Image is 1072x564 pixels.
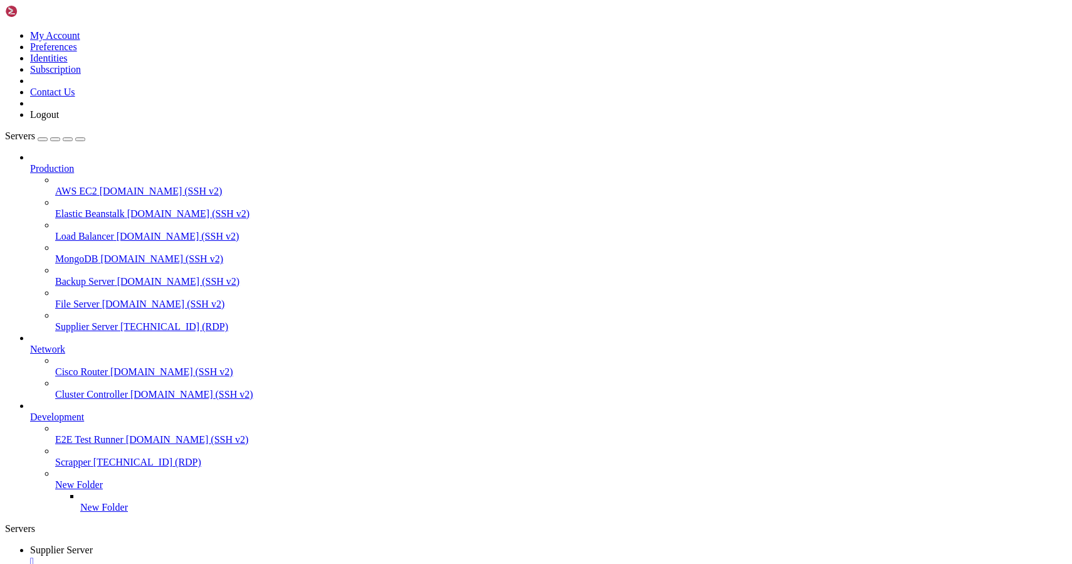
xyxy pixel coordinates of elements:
[130,389,253,400] span: [DOMAIN_NAME] (SSH v2)
[55,457,91,467] span: Scrapper
[55,197,1067,220] li: Elastic Beanstalk [DOMAIN_NAME] (SSH v2)
[55,299,100,309] span: File Server
[110,366,233,377] span: [DOMAIN_NAME] (SSH v2)
[55,434,123,445] span: E2E Test Runner
[5,130,85,141] a: Servers
[30,412,1067,423] a: Development
[55,220,1067,242] li: Load Balancer [DOMAIN_NAME] (SSH v2)
[55,276,115,287] span: Backup Server
[55,479,103,490] span: New Folder
[5,5,77,18] img: Shellngn
[55,434,1067,445] a: E2E Test Runner [DOMAIN_NAME] (SSH v2)
[55,378,1067,400] li: Cluster Controller [DOMAIN_NAME] (SSH v2)
[30,412,84,422] span: Development
[30,30,80,41] a: My Account
[30,163,74,174] span: Production
[55,253,98,264] span: MongoDB
[55,299,1067,310] a: File Server [DOMAIN_NAME] (SSH v2)
[30,64,81,75] a: Subscription
[55,265,1067,287] li: Backup Server [DOMAIN_NAME] (SSH v2)
[55,479,1067,491] a: New Folder
[127,208,250,219] span: [DOMAIN_NAME] (SSH v2)
[30,109,59,120] a: Logout
[30,344,1067,355] a: Network
[117,231,239,242] span: [DOMAIN_NAME] (SSH v2)
[55,186,1067,197] a: AWS EC2 [DOMAIN_NAME] (SSH v2)
[30,333,1067,400] li: Network
[5,523,1067,535] div: Servers
[30,344,65,354] span: Network
[117,276,240,287] span: [DOMAIN_NAME] (SSH v2)
[55,389,1067,400] a: Cluster Controller [DOMAIN_NAME] (SSH v2)
[30,152,1067,333] li: Production
[93,457,201,467] span: [TECHNICAL_ID] (RDP)
[55,355,1067,378] li: Cisco Router [DOMAIN_NAME] (SSH v2)
[55,231,114,242] span: Load Balancer
[100,186,223,196] span: [DOMAIN_NAME] (SSH v2)
[80,491,1067,513] li: New Folder
[55,186,97,196] span: AWS EC2
[30,53,68,63] a: Identities
[55,445,1067,468] li: Scrapper [TECHNICAL_ID] (RDP)
[120,321,228,332] span: [TECHNICAL_ID] (RDP)
[55,287,1067,310] li: File Server [DOMAIN_NAME] (SSH v2)
[55,174,1067,197] li: AWS EC2 [DOMAIN_NAME] (SSH v2)
[55,276,1067,287] a: Backup Server [DOMAIN_NAME] (SSH v2)
[55,389,128,400] span: Cluster Controller
[55,321,1067,333] a: Supplier Server [TECHNICAL_ID] (RDP)
[55,310,1067,333] li: Supplier Server [TECHNICAL_ID] (RDP)
[30,87,75,97] a: Contact Us
[100,253,223,264] span: [DOMAIN_NAME] (SSH v2)
[55,208,125,219] span: Elastic Beanstalk
[55,468,1067,513] li: New Folder
[30,163,1067,174] a: Production
[5,130,35,141] span: Servers
[55,366,1067,378] a: Cisco Router [DOMAIN_NAME] (SSH v2)
[30,545,93,555] span: Supplier Server
[80,502,128,513] span: New Folder
[55,457,1067,468] a: Scrapper [TECHNICAL_ID] (RDP)
[55,208,1067,220] a: Elastic Beanstalk [DOMAIN_NAME] (SSH v2)
[30,400,1067,513] li: Development
[102,299,225,309] span: [DOMAIN_NAME] (SSH v2)
[55,242,1067,265] li: MongoDB [DOMAIN_NAME] (SSH v2)
[55,231,1067,242] a: Load Balancer [DOMAIN_NAME] (SSH v2)
[55,253,1067,265] a: MongoDB [DOMAIN_NAME] (SSH v2)
[55,366,108,377] span: Cisco Router
[30,41,77,52] a: Preferences
[55,321,118,332] span: Supplier Server
[80,502,1067,513] a: New Folder
[55,423,1067,445] li: E2E Test Runner [DOMAIN_NAME] (SSH v2)
[126,434,249,445] span: [DOMAIN_NAME] (SSH v2)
